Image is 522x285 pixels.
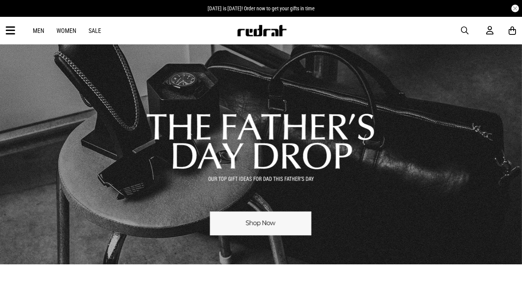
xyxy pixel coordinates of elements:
a: Men [33,27,44,34]
a: Women [56,27,76,34]
span: [DATE] is [DATE]! Order now to get your gifts in time [208,5,315,11]
a: Sale [89,27,101,34]
img: Redrat logo [237,25,287,36]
